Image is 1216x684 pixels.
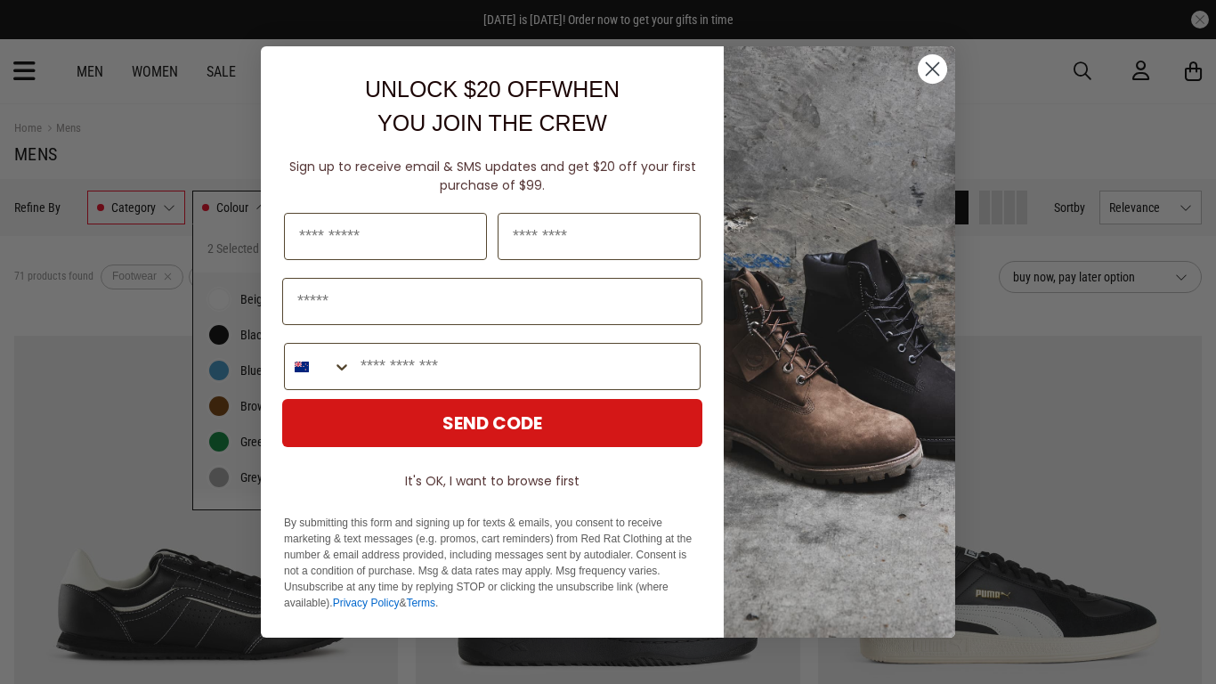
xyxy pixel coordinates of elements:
[333,597,400,609] a: Privacy Policy
[285,344,352,389] button: Search Countries
[377,110,607,135] span: YOU JOIN THE CREW
[282,465,702,497] button: It's OK, I want to browse first
[289,158,696,194] span: Sign up to receive email & SMS updates and get $20 off your first purchase of $99.
[917,53,948,85] button: Close dialog
[365,77,552,102] span: UNLOCK $20 OFF
[406,597,435,609] a: Terms
[295,360,309,374] img: New Zealand
[282,278,702,325] input: Email
[552,77,620,102] span: WHEN
[724,46,955,638] img: f7662613-148e-4c88-9575-6c6b5b55a647.jpeg
[14,7,68,61] button: Open LiveChat chat widget
[284,213,487,260] input: First Name
[284,515,701,611] p: By submitting this form and signing up for texts & emails, you consent to receive marketing & tex...
[282,399,702,447] button: SEND CODE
